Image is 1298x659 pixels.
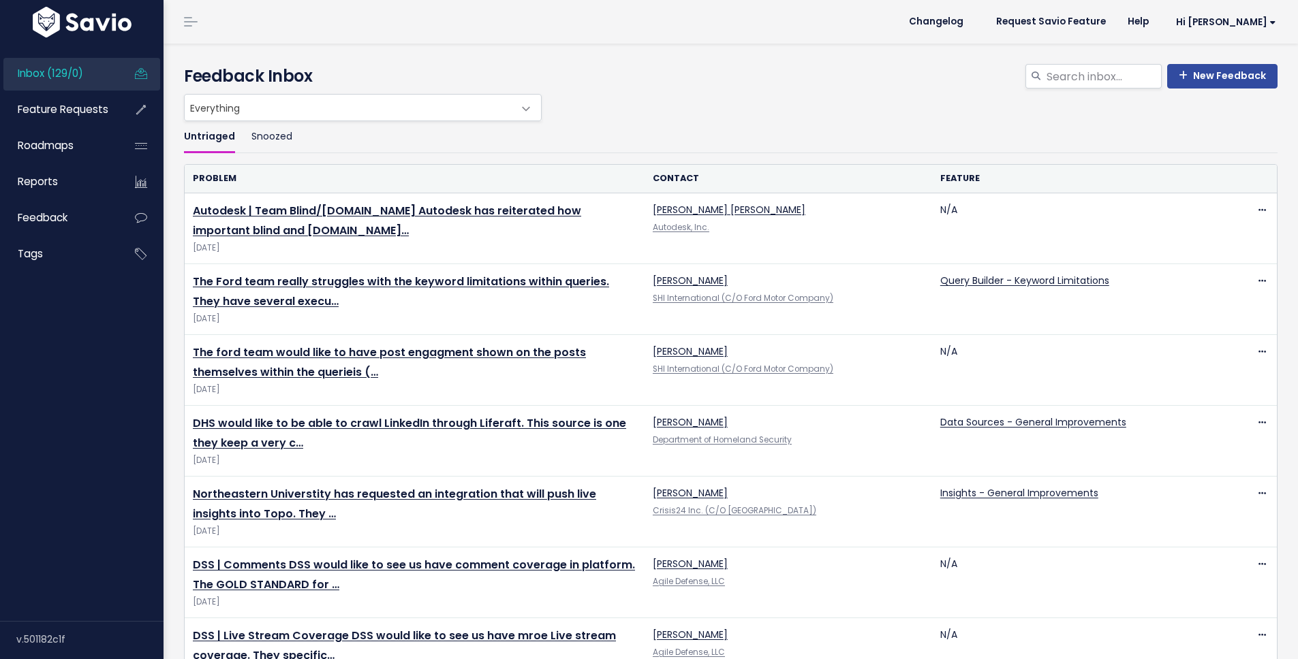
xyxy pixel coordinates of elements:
[653,344,728,358] a: [PERSON_NAME]
[940,486,1098,500] a: Insights - General Improvements
[185,95,514,120] span: Everything
[18,66,83,80] span: Inbox (129/0)
[193,524,636,539] span: [DATE]
[932,165,1220,193] th: Feature
[18,174,58,189] span: Reports
[193,203,581,238] a: Autodesk | Team Blind/[DOMAIN_NAME] Autodesk has reiterated how important blind and [DOMAIN_NAME]…
[932,335,1220,406] td: N/A
[653,434,792,445] a: Department of Homeland Security
[193,344,586,380] a: The ford team would like to have post engagment shown on the posts themselves within the querieis (…
[184,64,1278,89] h4: Feedback Inbox
[645,165,932,193] th: Contact
[18,102,108,116] span: Feature Requests
[653,293,833,304] a: SHI International (C/O Ford Motor Company)
[653,274,728,287] a: [PERSON_NAME]
[653,203,805,216] a: [PERSON_NAME] [PERSON_NAME]
[1176,17,1276,27] span: Hi [PERSON_NAME]
[3,94,113,125] a: Feature Requests
[16,622,164,657] div: v.501182c1f
[1045,64,1162,89] input: Search inbox...
[653,222,709,233] a: Autodesk, Inc.
[193,486,596,521] a: Northeastern Universtity has requested an integration that will push live insights into Topo. They …
[653,486,728,500] a: [PERSON_NAME]
[193,383,636,397] span: [DATE]
[184,94,542,121] span: Everything
[653,576,725,587] a: Agile Defense, LLC
[193,312,636,326] span: [DATE]
[932,193,1220,264] td: N/A
[3,58,113,89] a: Inbox (129/0)
[251,121,292,153] a: Snoozed
[185,165,645,193] th: Problem
[1117,12,1160,32] a: Help
[1160,12,1287,33] a: Hi [PERSON_NAME]
[193,274,609,309] a: The Ford team really struggles with the keyword limitations within queries. They have several execu…
[940,415,1126,429] a: Data Sources - General Improvements
[909,17,963,27] span: Changelog
[985,12,1117,32] a: Request Savio Feature
[3,202,113,234] a: Feedback
[29,7,135,37] img: logo-white.9d6f32f41409.svg
[3,166,113,197] a: Reports
[193,557,635,592] a: DSS | Comments DSS would like to see us have comment coverage in platform. The GOLD STANDARD for …
[193,453,636,468] span: [DATE]
[940,274,1109,287] a: Query Builder - Keyword Limitations
[653,647,725,658] a: Agile Defense, LLC
[184,121,1278,153] ul: Filter feature requests
[18,210,67,225] span: Feedback
[193,595,636,609] span: [DATE]
[18,246,43,261] span: Tags
[193,415,626,451] a: DHS would like to be able to crawl LinkedIn through Liferaft. This source is one they keep a very c…
[3,130,113,161] a: Roadmaps
[193,241,636,255] span: [DATE]
[653,557,728,570] a: [PERSON_NAME]
[1167,64,1278,89] a: New Feedback
[653,364,833,374] a: SHI International (C/O Ford Motor Company)
[653,415,728,429] a: [PERSON_NAME]
[184,121,235,153] a: Untriaged
[932,547,1220,618] td: N/A
[18,138,74,152] span: Roadmaps
[653,505,816,516] a: Crisis24 Inc. (C/O [GEOGRAPHIC_DATA])
[653,628,728,641] a: [PERSON_NAME]
[3,238,113,270] a: Tags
